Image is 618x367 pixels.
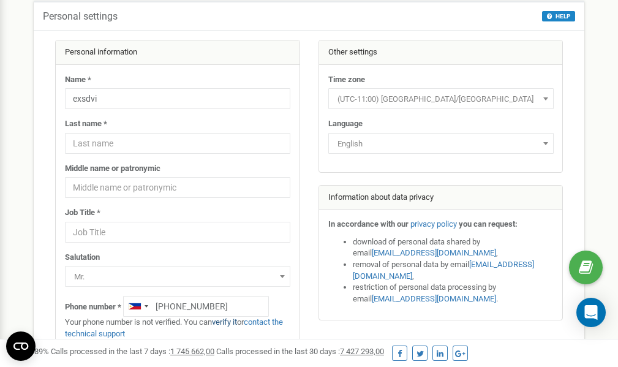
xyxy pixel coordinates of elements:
[319,186,563,210] div: Information about data privacy
[372,248,496,257] a: [EMAIL_ADDRESS][DOMAIN_NAME]
[410,219,457,229] a: privacy policy
[542,11,575,21] button: HELP
[340,347,384,356] u: 7 427 293,00
[212,317,237,327] a: verify it
[43,11,118,22] h5: Personal settings
[56,40,300,65] div: Personal information
[328,118,363,130] label: Language
[51,347,214,356] span: Calls processed in the last 7 days :
[328,219,409,229] strong: In accordance with our
[459,219,518,229] strong: you can request:
[65,133,290,154] input: Last name
[353,282,554,305] li: restriction of personal data processing by email .
[319,40,563,65] div: Other settings
[65,301,121,313] label: Phone number *
[65,74,91,86] label: Name *
[124,297,152,316] div: Telephone country code
[69,268,286,286] span: Mr.
[576,298,606,327] div: Open Intercom Messenger
[216,347,384,356] span: Calls processed in the last 30 days :
[372,294,496,303] a: [EMAIL_ADDRESS][DOMAIN_NAME]
[333,135,549,153] span: English
[328,133,554,154] span: English
[65,317,283,338] a: contact the technical support
[353,260,534,281] a: [EMAIL_ADDRESS][DOMAIN_NAME]
[170,347,214,356] u: 1 745 662,00
[65,88,290,109] input: Name
[65,317,290,339] p: Your phone number is not verified. You can or
[353,259,554,282] li: removal of personal data by email ,
[6,331,36,361] button: Open CMP widget
[333,91,549,108] span: (UTC-11:00) Pacific/Midway
[65,163,160,175] label: Middle name or patronymic
[328,88,554,109] span: (UTC-11:00) Pacific/Midway
[65,266,290,287] span: Mr.
[65,252,100,263] label: Salutation
[65,118,107,130] label: Last name *
[353,236,554,259] li: download of personal data shared by email ,
[123,296,269,317] input: +1-800-555-55-55
[328,74,365,86] label: Time zone
[65,207,100,219] label: Job Title *
[65,177,290,198] input: Middle name or patronymic
[65,222,290,243] input: Job Title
